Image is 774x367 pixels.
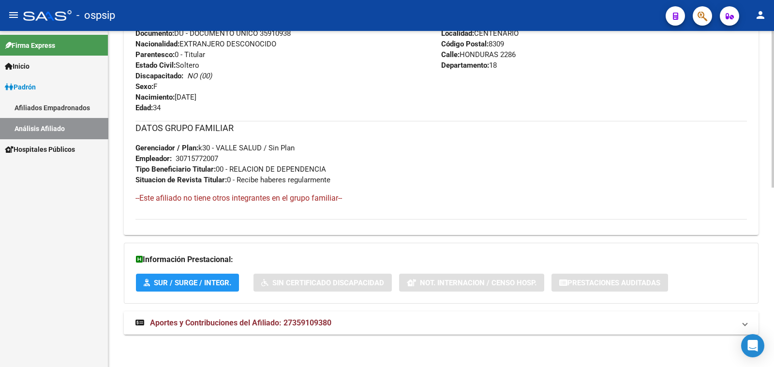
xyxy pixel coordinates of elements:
span: 8309 [441,40,504,48]
button: SUR / SURGE / INTEGR. [136,274,239,292]
span: Hospitales Públicos [5,144,75,155]
mat-expansion-panel-header: Aportes y Contribuciones del Afiliado: 27359109380 [124,311,759,335]
span: Inicio [5,61,30,72]
strong: Calle: [441,50,460,59]
strong: Empleador: [135,154,172,163]
mat-icon: menu [8,9,19,21]
span: DU - DOCUMENTO UNICO 35910938 [135,29,291,38]
button: Prestaciones Auditadas [551,274,668,292]
strong: Situacion de Revista Titular: [135,176,227,184]
div: 30715772007 [176,153,218,164]
span: CENTENARIO [441,29,519,38]
span: Not. Internacion / Censo Hosp. [420,279,536,287]
button: Sin Certificado Discapacidad [253,274,392,292]
span: 18 [441,61,497,70]
span: Soltero [135,61,199,70]
strong: Tipo Beneficiario Titular: [135,165,216,174]
strong: Código Postal: [441,40,489,48]
h4: --Este afiliado no tiene otros integrantes en el grupo familiar-- [135,193,747,204]
h3: Información Prestacional: [136,253,746,266]
i: NO (00) [187,72,212,80]
span: 00 - RELACION DE DEPENDENCIA [135,165,326,174]
span: [DATE] [135,93,196,102]
strong: Gerenciador / Plan: [135,144,198,152]
span: Aportes y Contribuciones del Afiliado: 27359109380 [150,318,331,327]
strong: Edad: [135,103,153,112]
button: Not. Internacion / Censo Hosp. [399,274,544,292]
span: Padrón [5,82,36,92]
strong: Departamento: [441,61,489,70]
strong: Estado Civil: [135,61,176,70]
strong: Discapacitado: [135,72,183,80]
strong: Documento: [135,29,174,38]
span: 34 [135,103,161,112]
span: HONDURAS 2286 [441,50,516,59]
strong: Localidad: [441,29,474,38]
span: - ospsip [76,5,115,26]
strong: Nacionalidad: [135,40,179,48]
span: SUR / SURGE / INTEGR. [154,279,231,287]
strong: Nacimiento: [135,93,175,102]
span: 0 - Recibe haberes regularmente [135,176,330,184]
span: F [135,82,157,91]
div: Open Intercom Messenger [741,334,764,357]
span: 0 - Titular [135,50,205,59]
strong: Parentesco: [135,50,175,59]
span: Prestaciones Auditadas [567,279,660,287]
h3: DATOS GRUPO FAMILIAR [135,121,747,135]
span: Sin Certificado Discapacidad [272,279,384,287]
span: Firma Express [5,40,55,51]
mat-icon: person [755,9,766,21]
span: k30 - VALLE SALUD / Sin Plan [135,144,295,152]
strong: Sexo: [135,82,153,91]
span: EXTRANJERO DESCONOCIDO [135,40,276,48]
